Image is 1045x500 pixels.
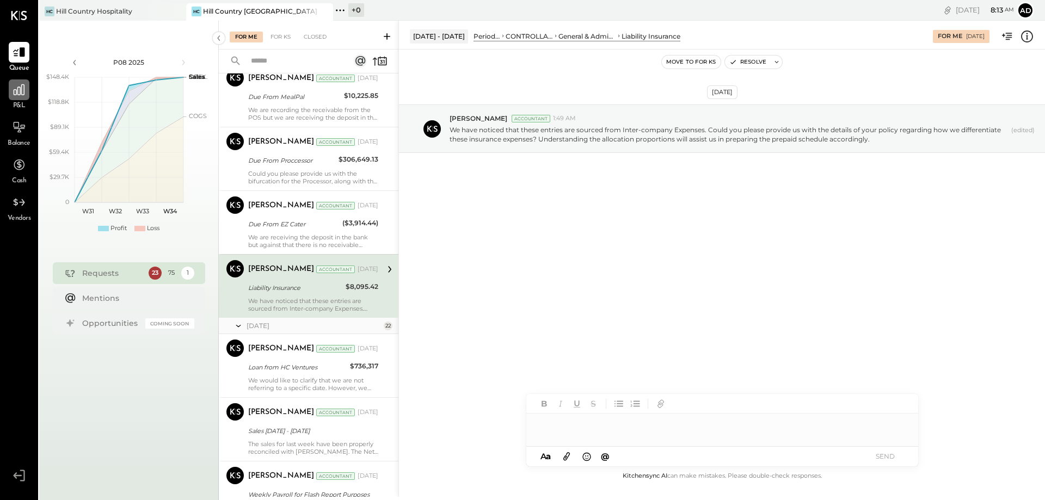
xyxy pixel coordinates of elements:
span: P&L [13,101,26,111]
div: ($3,914.44) [342,218,378,229]
button: Aa [537,450,555,462]
span: (edited) [1011,126,1035,144]
div: Hill Country [GEOGRAPHIC_DATA] [203,7,317,16]
div: Due From EZ Cater [248,219,339,230]
div: [PERSON_NAME] [248,407,314,418]
span: [PERSON_NAME] [450,114,507,123]
div: $306,649.13 [339,154,378,165]
div: Profit [110,224,127,233]
div: We have noticed that these entries are sourced from Inter-company Expenses. Could you please prov... [248,297,378,312]
a: Balance [1,117,38,149]
button: Bold [537,397,551,411]
text: Sales [189,73,205,81]
text: $59.4K [49,148,69,156]
div: Weekly Payroll for Flash Report Purposes [248,489,375,500]
div: HC [192,7,201,16]
div: [DATE] [707,85,737,99]
text: $148.4K [46,73,69,81]
text: W32 [109,207,122,215]
a: Vendors [1,192,38,224]
text: W34 [163,207,177,215]
div: Accountant [316,472,355,480]
div: [PERSON_NAME] [248,73,314,84]
div: [PERSON_NAME] [248,200,314,211]
div: Sales [DATE] - [DATE] [248,425,375,436]
div: Accountant [316,409,355,416]
button: Ad [1017,2,1034,19]
div: [PERSON_NAME] [248,471,314,482]
div: Hill Country Hospitality [56,7,132,16]
div: [DATE] [358,74,378,83]
div: Period P&L [474,32,500,41]
div: [PERSON_NAME] [248,343,314,354]
text: W33 [136,207,149,215]
div: [DATE] [358,265,378,274]
button: @ [598,449,613,463]
button: Underline [570,397,584,411]
div: [PERSON_NAME] [248,264,314,275]
div: Coming Soon [145,318,194,329]
div: For Me [230,32,263,42]
div: Accountant [512,115,550,122]
div: General & Administrative Expenses [558,32,616,41]
text: $118.8K [48,98,69,106]
span: @ [601,451,610,461]
span: Cash [12,176,26,186]
button: SEND [864,449,907,464]
div: [DATE] [358,344,378,353]
div: [PERSON_NAME] [248,137,314,147]
div: [DATE] [966,33,985,40]
div: Accountant [316,266,355,273]
text: W31 [82,207,94,215]
div: 75 [165,267,178,280]
div: Due From MealPal [248,91,341,102]
div: CONTROLLABLE EXPENSES [506,32,553,41]
text: $29.7K [50,173,69,181]
a: Queue [1,42,38,73]
a: P&L [1,79,38,111]
span: Queue [9,64,29,73]
div: Liability Insurance [622,32,680,41]
div: We are receiving the deposit in the bank but against that there is no receivable showing in the P... [248,233,378,249]
div: Loan from HC Ventures [248,362,347,373]
div: [DATE] [358,201,378,210]
div: Accountant [316,345,355,353]
button: Unordered List [612,397,626,411]
div: The sales for last week have been properly reconciled with [PERSON_NAME]. The Net Sales amount to... [248,440,378,455]
div: [DATE] [247,321,381,330]
div: Accountant [316,138,355,146]
p: We have noticed that these entries are sourced from Inter-company Expenses. Could you please prov... [450,125,1007,144]
div: Closed [298,32,332,42]
text: COGS [189,112,207,120]
div: HC [45,7,54,16]
button: Strikethrough [586,397,600,411]
text: 0 [65,198,69,206]
button: Italic [554,397,568,411]
p: We would like to clarify that we are not referring to a specific date. However, we have noted tha... [248,376,378,392]
div: [DATE] [358,138,378,146]
div: Accountant [316,202,355,209]
span: Balance [8,139,30,149]
div: Requests [82,268,143,279]
button: Move to for ks [662,55,721,69]
a: Cash [1,155,38,186]
text: $89.1K [50,123,69,131]
div: Due From Proccessor [248,155,335,166]
div: $10,225.85 [344,90,378,101]
div: 1 [181,267,194,280]
div: Liability Insurance [248,282,342,293]
div: We are recording the receivable from the POS but we are receiving the deposit in the bank so can ... [248,106,378,121]
div: Loss [147,224,159,233]
span: Vendors [8,214,31,224]
div: [DATE] [956,5,1014,15]
span: 1:49 AM [553,114,576,123]
div: Could you please provide us with the bifurcation for the Processor, along with the login credenti... [248,170,378,185]
div: Opportunities [82,318,140,329]
span: a [546,451,551,461]
button: Add URL [654,397,668,411]
div: [DATE] - [DATE] [410,29,468,43]
div: Accountant [316,75,355,82]
div: For KS [265,32,296,42]
div: 22 [384,322,392,330]
div: $8,095.42 [346,281,378,292]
